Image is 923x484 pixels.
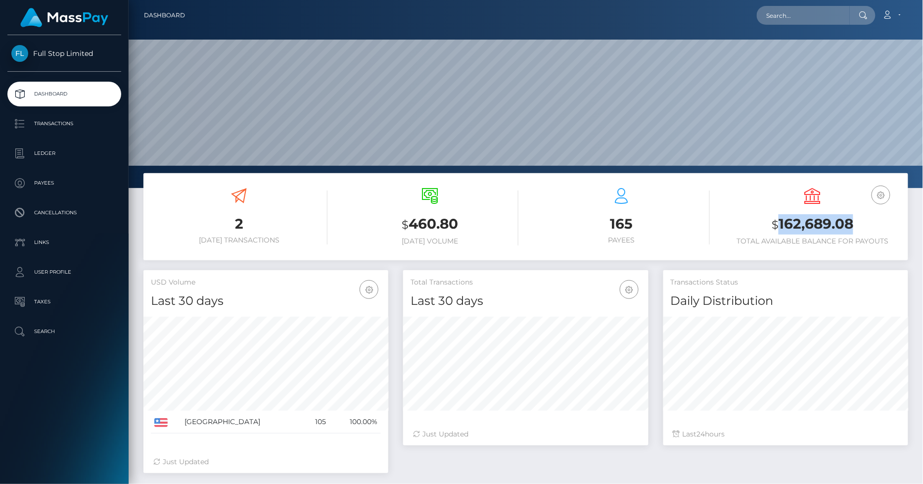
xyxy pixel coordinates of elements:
[7,49,121,58] span: Full Stop Limited
[11,146,117,161] p: Ledger
[413,429,638,439] div: Just Updated
[671,292,901,310] h4: Daily Distribution
[154,418,168,427] img: US.png
[151,278,381,288] h5: USD Volume
[303,411,329,434] td: 105
[7,260,121,285] a: User Profile
[7,290,121,314] a: Taxes
[7,82,121,106] a: Dashboard
[7,200,121,225] a: Cancellations
[11,235,117,250] p: Links
[181,411,303,434] td: [GEOGRAPHIC_DATA]
[342,214,519,235] h3: 460.80
[757,6,850,25] input: Search...
[411,278,641,288] h5: Total Transactions
[7,111,121,136] a: Transactions
[725,237,901,245] h6: Total Available Balance for Payouts
[673,429,898,439] div: Last hours
[11,205,117,220] p: Cancellations
[151,236,327,244] h6: [DATE] Transactions
[533,214,710,234] h3: 165
[7,141,121,166] a: Ledger
[411,292,641,310] h4: Last 30 days
[11,265,117,280] p: User Profile
[725,214,901,235] h3: 162,689.08
[11,87,117,101] p: Dashboard
[151,214,327,234] h3: 2
[402,218,409,232] small: $
[7,230,121,255] a: Links
[11,116,117,131] p: Transactions
[20,8,108,27] img: MassPay Logo
[330,411,381,434] td: 100.00%
[144,5,185,26] a: Dashboard
[11,45,28,62] img: Full Stop Limited
[151,292,381,310] h4: Last 30 days
[697,430,705,438] span: 24
[533,236,710,244] h6: Payees
[153,457,378,467] div: Just Updated
[342,237,519,245] h6: [DATE] Volume
[7,171,121,195] a: Payees
[671,278,901,288] h5: Transactions Status
[11,294,117,309] p: Taxes
[11,324,117,339] p: Search
[7,319,121,344] a: Search
[11,176,117,191] p: Payees
[772,218,779,232] small: $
